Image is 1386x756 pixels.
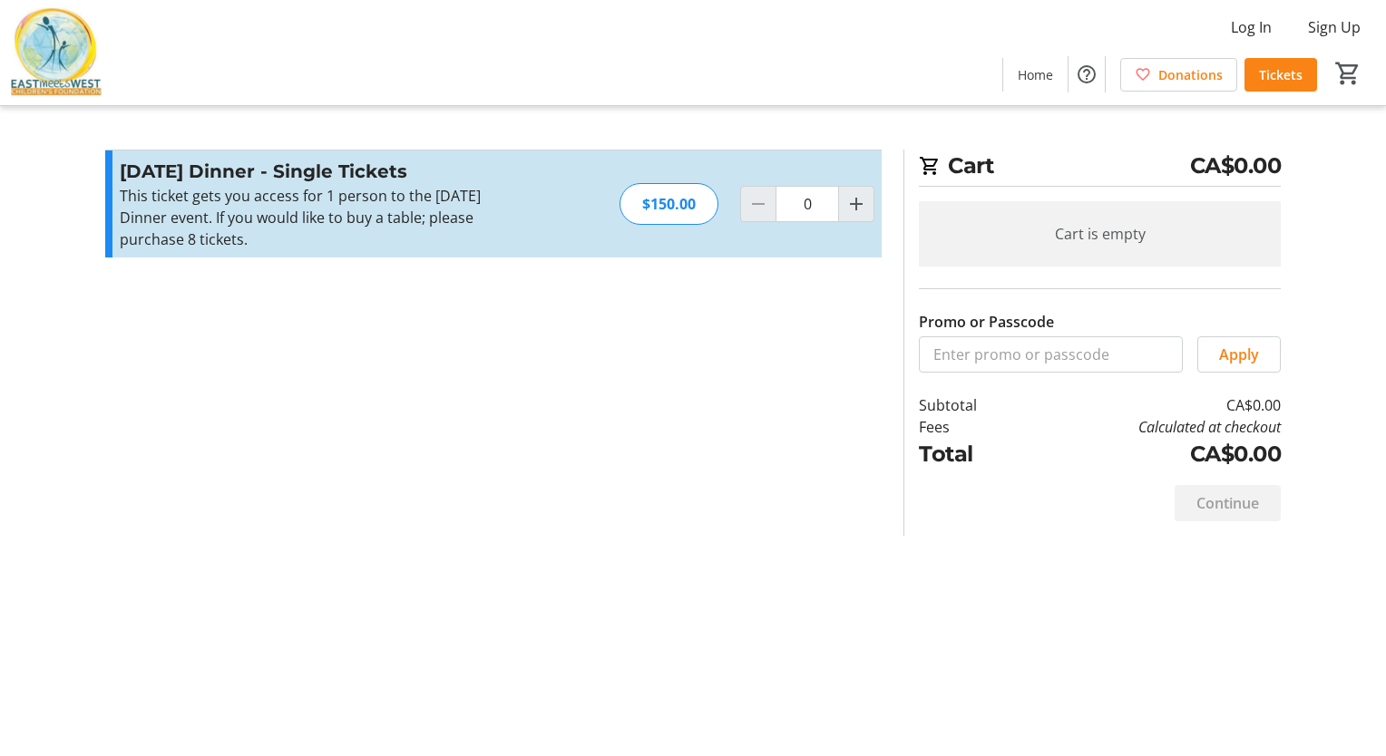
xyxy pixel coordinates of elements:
[1190,150,1282,182] span: CA$0.00
[1018,65,1053,84] span: Home
[839,187,874,221] button: Increment by one
[919,394,1024,416] td: Subtotal
[1024,394,1281,416] td: CA$0.00
[1120,58,1237,92] a: Donations
[919,416,1024,438] td: Fees
[776,186,839,222] input: Diwali Dinner - Single Tickets Quantity
[919,150,1281,187] h2: Cart
[919,311,1054,333] label: Promo or Passcode
[1332,57,1364,90] button: Cart
[1244,58,1317,92] a: Tickets
[1219,344,1259,365] span: Apply
[1216,13,1286,42] button: Log In
[919,201,1281,267] div: Cart is empty
[1069,56,1105,92] button: Help
[1158,65,1223,84] span: Donations
[1197,336,1281,373] button: Apply
[1003,58,1068,92] a: Home
[120,158,516,185] h3: [DATE] Dinner - Single Tickets
[1308,16,1361,38] span: Sign Up
[11,7,102,98] img: East Meets West Children's Foundation's Logo
[1231,16,1272,38] span: Log In
[919,438,1024,470] td: Total
[1259,65,1303,84] span: Tickets
[620,183,718,225] div: $150.00
[919,336,1183,373] input: Enter promo or passcode
[1293,13,1375,42] button: Sign Up
[120,185,516,250] div: This ticket gets you access for 1 person to the [DATE] Dinner event. If you would like to buy a t...
[1024,416,1281,438] td: Calculated at checkout
[1024,438,1281,470] td: CA$0.00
